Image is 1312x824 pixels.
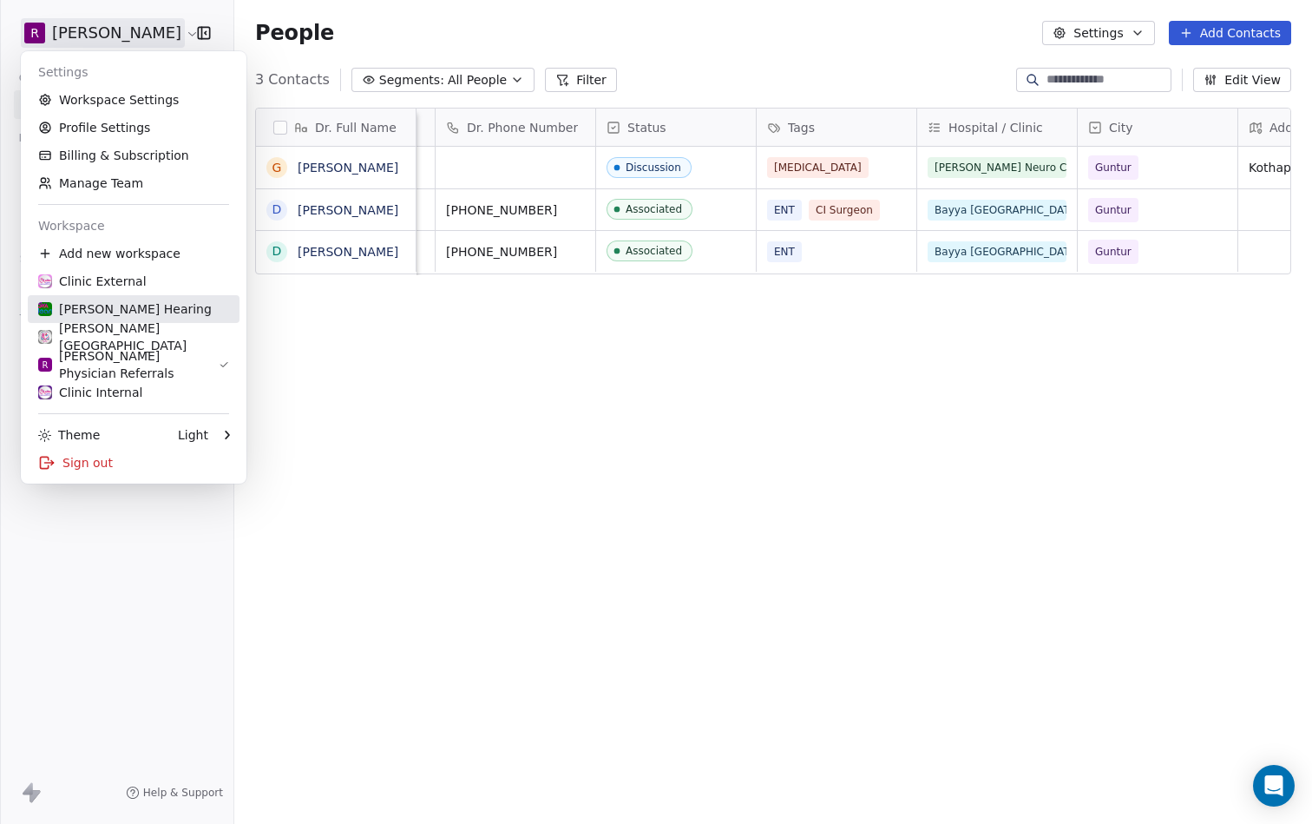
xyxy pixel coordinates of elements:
div: Add new workspace [28,240,239,267]
a: Manage Team [28,169,239,197]
img: ISHB%20Circle%20icon%20no%20Shadow.svg [38,330,52,344]
img: RASYA-Clinic%20Circle%20icon%20Transparent.png [38,274,52,288]
div: [PERSON_NAME] Physician Referrals [38,347,219,382]
a: Profile Settings [28,114,239,142]
div: Clinic Internal [38,384,142,401]
div: Clinic External [38,273,147,290]
div: Workspace [28,212,239,240]
span: R [43,359,49,372]
div: Settings [28,58,239,86]
div: Light [178,426,208,444]
div: Theme [38,426,100,444]
div: [PERSON_NAME] Hearing [38,300,212,318]
a: Billing & Subscription [28,142,239,169]
a: Workspace Settings [28,86,239,114]
img: RASYA%20Hearing%20Vertical.svg [38,302,52,316]
div: Sign out [28,449,239,477]
div: [PERSON_NAME][GEOGRAPHIC_DATA] [38,320,229,354]
img: RASYA-Clinic%20Circle%20icon%20Transparent.png [38,386,52,399]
